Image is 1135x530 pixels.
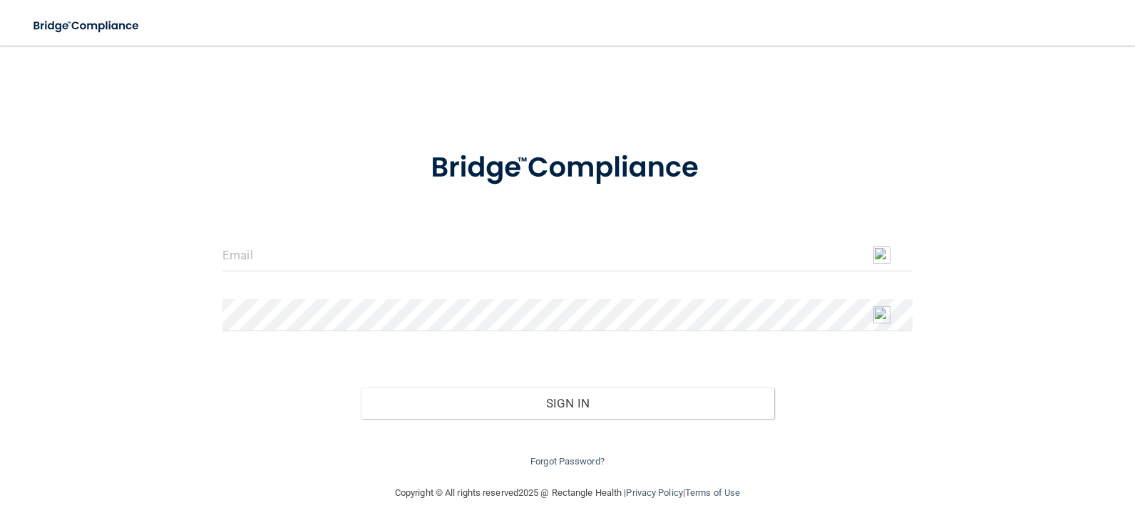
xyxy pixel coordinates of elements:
div: Copyright © All rights reserved 2025 @ Rectangle Health | | [307,470,828,516]
input: Email [222,239,913,271]
img: bridge_compliance_login_screen.278c3ca4.svg [21,11,153,41]
button: Sign In [361,388,775,419]
img: bridge_compliance_login_screen.278c3ca4.svg [401,131,734,205]
a: Forgot Password? [530,456,605,467]
img: npw-badge-icon-locked.svg [873,306,890,323]
a: Privacy Policy [626,487,682,498]
img: npw-badge-icon-locked.svg [873,246,890,264]
a: Terms of Use [685,487,740,498]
